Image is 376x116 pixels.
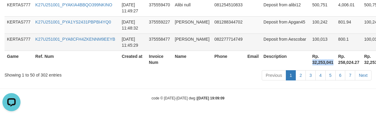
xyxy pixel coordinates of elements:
a: 3 [305,70,316,80]
button: Open LiveChat chat widget [2,2,21,20]
a: 5 [325,70,336,80]
th: Name [172,51,212,68]
a: Next [355,70,371,80]
td: [PERSON_NAME] [172,33,212,51]
a: Previous [262,70,286,80]
a: 2 [295,70,306,80]
th: Invoice Num [147,51,172,68]
td: 100,013 [310,33,336,51]
th: Rp. 258,024.27 [336,51,362,68]
strong: [DATE] 19:09:09 [197,96,224,100]
td: Deposit from Apgan45 [261,16,310,33]
a: 7 [345,70,355,80]
td: [DATE] 11:45:29 [119,33,147,51]
th: Game [5,51,33,68]
td: [PERSON_NAME] [172,16,212,33]
small: code © [DATE]-[DATE] dwg | [152,96,225,100]
td: 375558477 [147,33,172,51]
td: 081288344702 [212,16,245,33]
td: 100,242 [310,16,336,33]
th: Rp. 32,253,041 [310,51,336,68]
a: 1 [286,70,296,80]
a: K27U251001_PYA8CFH4ZKENNM9EEYB [35,37,115,42]
td: KERTAS777 [5,16,33,33]
th: Description [261,51,310,68]
th: Phone [212,51,245,68]
td: 375559227 [147,16,172,33]
a: 6 [335,70,346,80]
td: [DATE] 11:48:32 [119,16,147,33]
a: K27U251001_PYAKIA4BBQO399NKINO [35,2,112,7]
a: K27U251001_PYA1YS2431PBPBI4YQ0 [35,20,111,24]
div: Showing 1 to 50 of 302 entries [5,70,152,78]
td: Deposit from Aescobar [261,33,310,51]
th: Ref. Num [33,51,119,68]
td: KERTAS777 [5,33,33,51]
td: 800.1 [336,33,362,51]
td: 082277714749 [212,33,245,51]
th: Email [245,51,261,68]
td: 801.94 [336,16,362,33]
th: Created at [119,51,147,68]
a: 4 [315,70,326,80]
